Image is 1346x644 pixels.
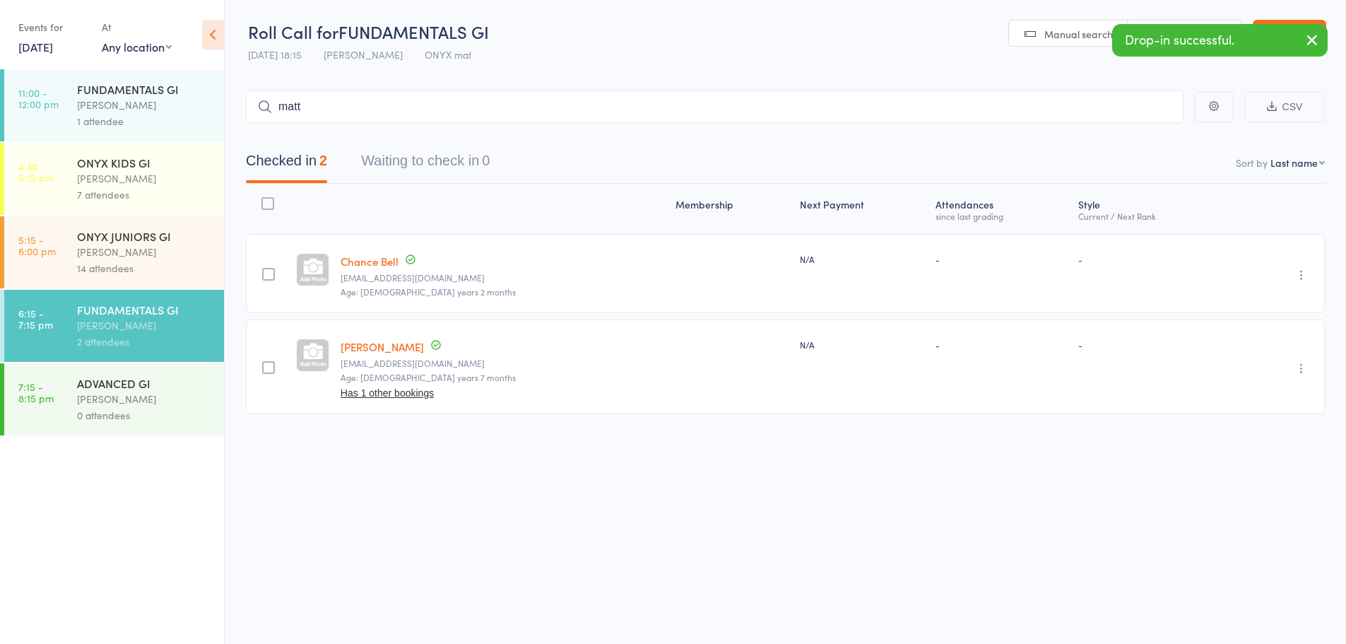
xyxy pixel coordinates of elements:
small: Riria.karaitiana@hotmail.com [341,273,664,283]
span: [PERSON_NAME] [324,47,403,62]
div: Last name [1270,156,1318,170]
div: Style [1073,190,1232,228]
div: since last grading [935,211,1066,221]
span: FUNDAMENTALS GI [338,20,489,43]
div: - [935,253,1066,265]
div: - [1078,253,1227,265]
time: 4:30 - 5:15 pm [18,160,54,183]
a: [DATE] [18,39,53,54]
a: 6:15 -7:15 pmFUNDAMENTALS GI[PERSON_NAME]2 attendees [4,290,224,362]
input: Search by name [246,90,1183,123]
a: 4:30 -5:15 pmONYX KIDS GI[PERSON_NAME]7 attendees [4,143,224,215]
div: Drop-in successful. [1112,24,1328,57]
div: [PERSON_NAME] [77,317,212,334]
div: [PERSON_NAME] [77,244,212,260]
span: Manual search [1044,27,1113,41]
div: - [935,339,1066,351]
div: 7 attendees [77,187,212,203]
div: Current / Next Rank [1078,211,1227,221]
button: Has 1 other bookings [341,387,434,399]
div: Events for [18,16,88,39]
div: 0 attendees [77,407,212,423]
a: Chance Bell [341,254,399,269]
span: [DATE] 18:15 [248,47,302,62]
div: ADVANCED GI [77,375,212,391]
a: 5:15 -6:00 pmONYX JUNIORS GI[PERSON_NAME]14 attendees [4,216,224,288]
div: - [1078,339,1227,351]
span: ONYX mat [425,47,471,62]
small: jayhonana0717@gmail.com [341,358,664,368]
label: Sort by [1236,156,1268,170]
div: Membership [670,190,794,228]
div: At [102,16,172,39]
div: Any location [102,39,172,54]
div: ONYX KIDS GI [77,155,212,170]
a: 7:15 -8:15 pmADVANCED GI[PERSON_NAME]0 attendees [4,363,224,435]
span: Age: [DEMOGRAPHIC_DATA] years 2 months [341,286,516,298]
div: Next Payment [794,190,930,228]
button: CSV [1244,92,1325,122]
a: [PERSON_NAME] [341,339,424,354]
time: 11:00 - 12:00 pm [18,87,59,110]
time: 7:15 - 8:15 pm [18,381,54,404]
div: [PERSON_NAME] [77,97,212,113]
a: 11:00 -12:00 pmFUNDAMENTALS GI[PERSON_NAME]1 attendee [4,69,224,141]
div: 14 attendees [77,260,212,276]
div: ONYX JUNIORS GI [77,228,212,244]
div: N/A [800,253,924,265]
div: 2 attendees [77,334,212,350]
div: [PERSON_NAME] [77,170,212,187]
time: 5:15 - 6:00 pm [18,234,56,257]
div: FUNDAMENTALS GI [77,302,212,317]
time: 6:15 - 7:15 pm [18,308,53,330]
div: 1 attendee [77,113,212,129]
button: Waiting to check in0 [361,146,490,183]
div: Atten­dances [930,190,1072,228]
div: FUNDAMENTALS GI [77,81,212,97]
div: 2 [319,153,327,168]
a: Exit roll call [1253,20,1326,48]
button: Checked in2 [246,146,327,183]
span: Age: [DEMOGRAPHIC_DATA] years 7 months [341,371,516,383]
div: N/A [800,339,924,351]
span: Roll Call for [248,20,338,43]
div: 0 [482,153,490,168]
div: [PERSON_NAME] [77,391,212,407]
